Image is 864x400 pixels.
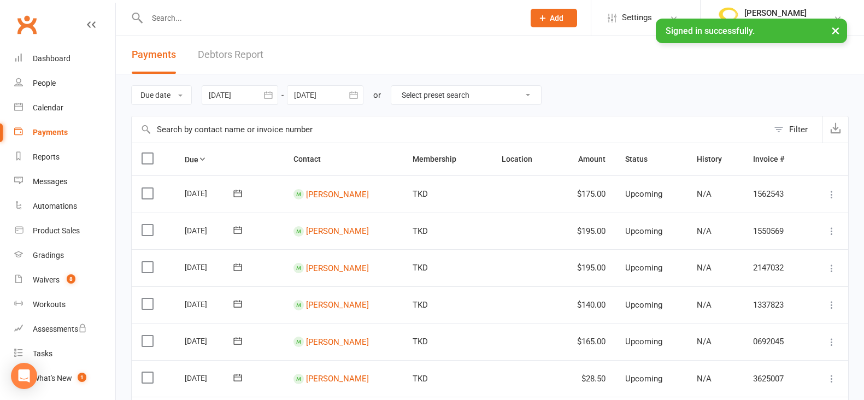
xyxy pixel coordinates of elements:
div: [DATE] [185,369,235,386]
div: Tasks [33,349,52,358]
button: × [826,19,845,42]
span: TKD [413,300,428,310]
td: 1337823 [743,286,807,323]
span: Payments [132,49,176,60]
th: Contact [284,143,403,175]
a: Calendar [14,96,115,120]
div: People [33,79,56,87]
div: Open Intercom Messenger [11,363,37,389]
span: Upcoming [625,374,662,384]
th: Location [492,143,555,175]
input: Search by contact name or invoice number [132,116,768,143]
a: Clubworx [13,11,40,38]
a: [PERSON_NAME] [306,300,369,310]
img: thumb_image1508806937.png [717,7,739,29]
div: Messages [33,177,67,186]
a: Gradings [14,243,115,268]
a: [PERSON_NAME] [306,263,369,273]
span: TKD [413,263,428,273]
th: Status [615,143,687,175]
div: or [373,89,381,102]
button: Add [531,9,577,27]
div: [DATE] [185,185,235,202]
td: $140.00 [555,286,616,323]
span: TKD [413,189,428,199]
span: Signed in successfully. [666,26,755,36]
div: Assessments [33,325,87,333]
a: People [14,71,115,96]
div: Reports [33,152,60,161]
span: Upcoming [625,300,662,310]
span: TKD [413,337,428,346]
div: [DATE] [185,332,235,349]
span: Upcoming [625,226,662,236]
span: N/A [697,189,712,199]
div: Dashboard [33,54,70,63]
div: Workouts [33,300,66,309]
span: Settings [622,5,652,30]
span: 1 [78,373,86,382]
button: Filter [768,116,822,143]
td: $175.00 [555,175,616,213]
a: [PERSON_NAME] [306,226,369,236]
a: Reports [14,145,115,169]
a: Payments [14,120,115,145]
div: Gradings [33,251,64,260]
button: Payments [132,36,176,74]
a: Automations [14,194,115,219]
span: N/A [697,263,712,273]
div: Product Sales [33,226,80,235]
a: Waivers 8 [14,268,115,292]
div: Calendar [33,103,63,112]
div: [PERSON_NAME] [744,8,807,18]
div: [DATE] [185,222,235,239]
span: 8 [67,274,75,284]
input: Search... [144,10,516,26]
span: N/A [697,300,712,310]
th: Invoice # [743,143,807,175]
a: Dashboard [14,46,115,71]
th: Due [175,143,283,175]
th: Membership [403,143,492,175]
div: Waivers [33,275,60,284]
div: Payments [33,128,68,137]
a: Assessments [14,317,115,342]
th: History [687,143,743,175]
td: 3625007 [743,360,807,397]
div: What's New [33,374,72,383]
a: What's New1 [14,366,115,391]
td: 1550569 [743,213,807,250]
span: N/A [697,226,712,236]
span: TKD [413,226,428,236]
td: 2147032 [743,249,807,286]
td: $195.00 [555,213,616,250]
a: Workouts [14,292,115,317]
div: Automations [33,202,77,210]
span: N/A [697,337,712,346]
span: N/A [697,374,712,384]
div: Filter [789,123,808,136]
div: Elite Martial Arts [744,18,807,28]
span: Upcoming [625,337,662,346]
a: [PERSON_NAME] [306,374,369,384]
div: [DATE] [185,258,235,275]
td: $165.00 [555,323,616,360]
td: $28.50 [555,360,616,397]
th: Amount [555,143,616,175]
div: [DATE] [185,296,235,313]
a: [PERSON_NAME] [306,189,369,199]
span: TKD [413,374,428,384]
span: Upcoming [625,189,662,199]
span: Add [550,14,563,22]
a: [PERSON_NAME] [306,337,369,346]
td: 0692045 [743,323,807,360]
td: $195.00 [555,249,616,286]
td: 1562543 [743,175,807,213]
button: Due date [131,85,192,105]
a: Debtors Report [198,36,263,74]
span: Upcoming [625,263,662,273]
a: Messages [14,169,115,194]
a: Tasks [14,342,115,366]
a: Product Sales [14,219,115,243]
